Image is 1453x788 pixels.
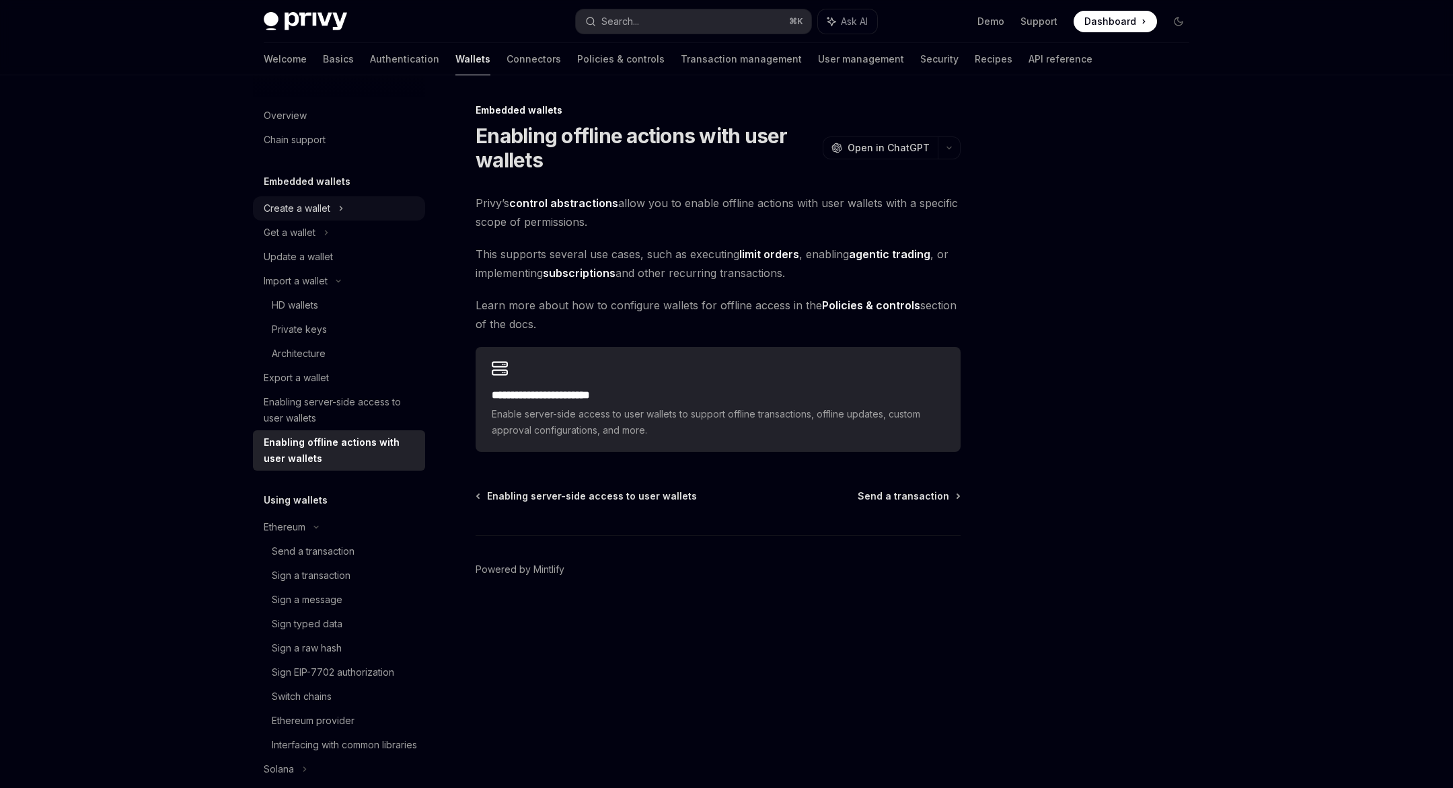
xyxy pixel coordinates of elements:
[920,43,959,75] a: Security
[739,247,799,261] strong: limit orders
[272,664,394,680] div: Sign EIP-7702 authorization
[849,247,930,261] strong: agentic trading
[253,588,425,612] a: Sign a message
[264,519,305,535] div: Ethereum
[1020,15,1057,28] a: Support
[476,104,961,117] div: Embedded wallets
[841,15,868,28] span: Ask AI
[253,245,425,269] a: Update a wallet
[1168,11,1189,32] button: Toggle dark mode
[264,132,326,148] div: Chain support
[507,43,561,75] a: Connectors
[818,43,904,75] a: User management
[487,489,697,503] span: Enabling server-side access to user wallets
[476,245,961,282] span: This supports several use cases, such as executing , enabling , or implementing and other recurri...
[1084,15,1136,28] span: Dashboard
[822,299,920,312] strong: Policies & controls
[370,43,439,75] a: Authentication
[1029,43,1092,75] a: API reference
[789,16,803,27] span: ⌘ K
[264,761,294,777] div: Solana
[253,612,425,636] a: Sign typed data
[455,43,490,75] a: Wallets
[492,406,944,438] span: Enable server-side access to user wallets to support offline transactions, offline updates, custo...
[264,12,347,31] img: dark logo
[253,563,425,588] a: Sign a transaction
[977,15,1004,28] a: Demo
[476,563,564,576] a: Powered by Mintlify
[272,592,342,608] div: Sign a message
[264,108,307,124] div: Overview
[1074,11,1157,32] a: Dashboard
[264,492,328,508] h5: Using wallets
[253,430,425,471] a: Enabling offline actions with user wallets
[253,636,425,660] a: Sign a raw hash
[975,43,1012,75] a: Recipes
[253,539,425,563] a: Send a transaction
[601,13,639,30] div: Search...
[264,370,329,386] div: Export a wallet
[476,124,817,172] h1: Enabling offline actions with user wallets
[272,567,350,584] div: Sign a transaction
[477,489,697,503] a: Enabling server-side access to user wallets
[272,321,327,338] div: Private keys
[253,660,425,684] a: Sign EIP-7702 authorization
[323,43,354,75] a: Basics
[681,43,802,75] a: Transaction management
[253,293,425,317] a: HD wallets
[264,273,328,289] div: Import a wallet
[848,141,930,155] span: Open in ChatGPT
[476,347,961,452] a: **** **** **** **** ****Enable server-side access to user wallets to support offline transactions...
[264,394,417,426] div: Enabling server-side access to user wallets
[858,489,959,503] a: Send a transaction
[264,249,333,265] div: Update a wallet
[272,543,355,559] div: Send a transaction
[272,737,417,753] div: Interfacing with common libraries
[253,104,425,128] a: Overview
[272,713,355,729] div: Ethereum provider
[264,200,330,216] div: Create a wallet
[476,194,961,231] span: Privy’s allow you to enable offline actions with user wallets with a specific scope of permissions.
[272,297,318,313] div: HD wallets
[253,342,425,366] a: Architecture
[272,688,332,705] div: Switch chains
[264,43,307,75] a: Welcome
[272,346,326,362] div: Architecture
[253,709,425,733] a: Ethereum provider
[476,296,961,333] span: Learn more about how to configure wallets for offline access in the section of the docs.
[543,266,616,280] strong: subscriptions
[264,173,350,190] h5: Embedded wallets
[253,684,425,709] a: Switch chains
[253,733,425,757] a: Interfacing with common libraries
[577,43,665,75] a: Policies & controls
[272,616,342,632] div: Sign typed data
[823,136,938,159] button: Open in ChatGPT
[253,317,425,342] a: Private keys
[858,489,949,503] span: Send a transaction
[818,9,877,34] button: Ask AI
[509,196,618,210] a: control abstractions
[253,366,425,390] a: Export a wallet
[253,390,425,430] a: Enabling server-side access to user wallets
[253,128,425,152] a: Chain support
[272,640,342,656] div: Sign a raw hash
[264,225,315,241] div: Get a wallet
[576,9,811,34] button: Search...⌘K
[264,434,417,467] div: Enabling offline actions with user wallets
